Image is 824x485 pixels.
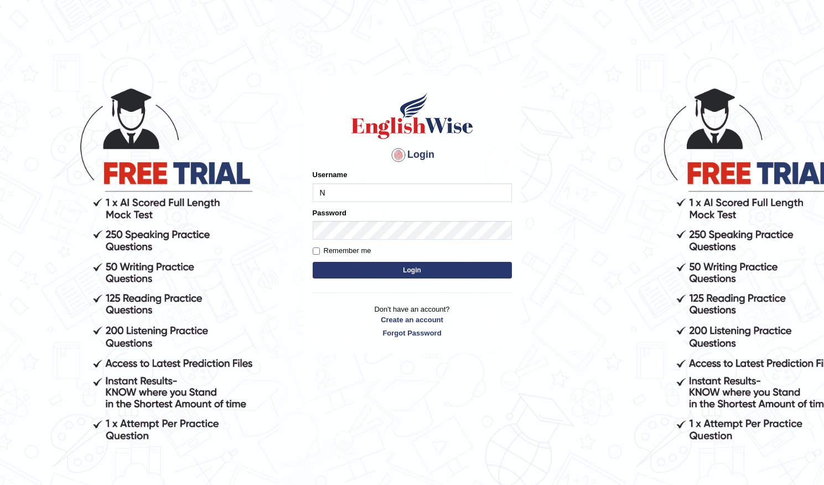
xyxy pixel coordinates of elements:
h4: Login [313,146,512,164]
input: Remember me [313,247,320,255]
label: Password [313,208,346,218]
a: Forgot Password [313,328,512,338]
a: Create an account [313,314,512,325]
img: Logo of English Wise sign in for intelligent practice with AI [349,91,475,141]
label: Remember me [313,245,371,256]
p: Don't have an account? [313,304,512,338]
button: Login [313,262,512,278]
label: Username [313,169,348,180]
